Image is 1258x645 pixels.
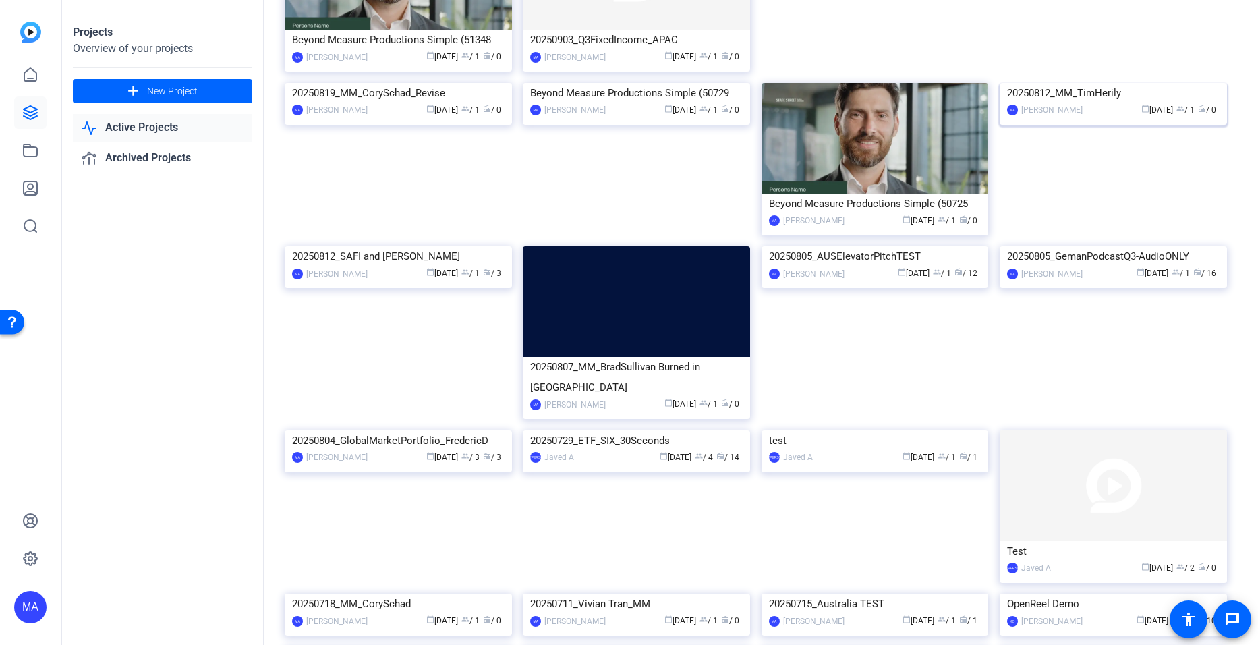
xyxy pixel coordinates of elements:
[530,83,743,103] div: Beyond Measure Productions Simple (50729
[530,430,743,451] div: 20250729_ETF_SIX_30Seconds
[699,51,708,59] span: group
[426,616,458,625] span: [DATE]
[530,399,541,410] div: MA
[461,105,480,115] span: / 1
[1007,269,1018,279] div: MA
[292,452,303,463] div: MA
[292,83,505,103] div: 20250819_MM_CorySchad_Revise
[20,22,41,43] img: blue-gradient.svg
[483,615,491,623] span: radio
[933,269,951,278] span: / 1
[938,616,956,625] span: / 1
[903,452,911,460] span: calendar_today
[699,52,718,61] span: / 1
[954,269,977,278] span: / 12
[306,451,368,464] div: [PERSON_NAME]
[716,452,724,460] span: radio
[959,616,977,625] span: / 1
[783,267,845,281] div: [PERSON_NAME]
[898,268,906,276] span: calendar_today
[699,105,718,115] span: / 1
[426,52,458,61] span: [DATE]
[73,114,252,142] a: Active Projects
[544,451,574,464] div: Javed A
[938,215,946,223] span: group
[483,452,491,460] span: radio
[530,30,743,50] div: 20250903_Q3FixedIncome_APAC
[699,399,718,409] span: / 1
[1176,563,1195,573] span: / 2
[933,268,941,276] span: group
[1007,541,1220,561] div: Test
[426,268,434,276] span: calendar_today
[660,452,668,460] span: calendar_today
[1141,563,1149,571] span: calendar_today
[483,105,501,115] span: / 0
[903,453,934,462] span: [DATE]
[699,399,708,407] span: group
[306,615,368,628] div: [PERSON_NAME]
[1224,611,1240,627] mat-icon: message
[306,51,368,64] div: [PERSON_NAME]
[1021,267,1083,281] div: [PERSON_NAME]
[1007,616,1018,627] div: KO
[125,83,142,100] mat-icon: add
[73,40,252,57] div: Overview of your projects
[664,616,696,625] span: [DATE]
[426,51,434,59] span: calendar_today
[483,269,501,278] span: / 3
[664,615,673,623] span: calendar_today
[721,51,729,59] span: radio
[292,594,505,614] div: 20250718_MM_CorySchad
[426,452,434,460] span: calendar_today
[664,399,673,407] span: calendar_today
[73,79,252,103] button: New Project
[1176,105,1195,115] span: / 1
[721,399,739,409] span: / 0
[292,430,505,451] div: 20250804_GlobalMarketPortfolio_FredericD
[461,105,469,113] span: group
[292,30,505,50] div: Beyond Measure Productions Simple (51348
[1137,269,1168,278] span: [DATE]
[14,591,47,623] div: MA
[699,105,708,113] span: group
[530,616,541,627] div: MA
[1021,103,1083,117] div: [PERSON_NAME]
[721,615,729,623] span: radio
[903,616,934,625] span: [DATE]
[1137,615,1145,623] span: calendar_today
[903,215,911,223] span: calendar_today
[769,594,981,614] div: 20250715_Australia TEST
[1172,269,1190,278] span: / 1
[1198,105,1206,113] span: radio
[783,615,845,628] div: [PERSON_NAME]
[959,615,967,623] span: radio
[1198,563,1216,573] span: / 0
[483,616,501,625] span: / 0
[530,52,541,63] div: MA
[1141,105,1173,115] span: [DATE]
[664,52,696,61] span: [DATE]
[483,105,491,113] span: radio
[461,615,469,623] span: group
[1007,83,1220,103] div: 20250812_MM_TimHerily
[769,430,981,451] div: test
[544,615,606,628] div: [PERSON_NAME]
[1172,268,1180,276] span: group
[461,52,480,61] span: / 1
[461,51,469,59] span: group
[306,103,368,117] div: [PERSON_NAME]
[461,453,480,462] span: / 3
[426,615,434,623] span: calendar_today
[769,246,981,267] div: 20250805_AUSElevatorPitchTEST
[1141,105,1149,113] span: calendar_today
[1198,563,1206,571] span: radio
[938,615,946,623] span: group
[1198,105,1216,115] span: / 0
[1193,269,1216,278] span: / 16
[1137,268,1145,276] span: calendar_today
[959,216,977,225] span: / 0
[699,616,718,625] span: / 1
[938,216,956,225] span: / 1
[544,51,606,64] div: [PERSON_NAME]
